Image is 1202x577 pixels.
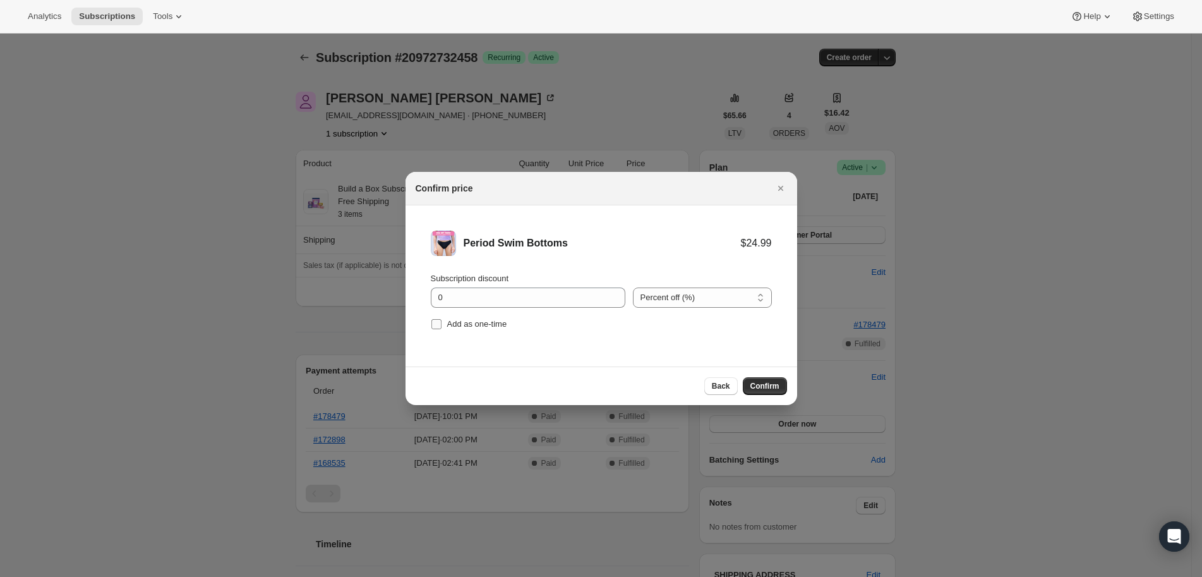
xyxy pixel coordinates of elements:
h2: Confirm price [416,182,473,195]
button: Tools [145,8,193,25]
span: Help [1083,11,1100,21]
span: Subscription discount [431,274,509,283]
button: Confirm [743,377,787,395]
span: Back [712,381,730,391]
button: Subscriptions [71,8,143,25]
img: Period Swim Bottoms [431,231,456,256]
button: Analytics [20,8,69,25]
span: Subscriptions [79,11,135,21]
button: Back [704,377,738,395]
span: Confirm [750,381,779,391]
button: Settings [1124,8,1182,25]
button: Help [1063,8,1121,25]
div: Period Swim Bottoms [464,237,741,250]
span: Add as one-time [447,319,507,329]
span: Analytics [28,11,61,21]
div: Open Intercom Messenger [1159,521,1189,552]
span: Settings [1144,11,1174,21]
button: Close [772,179,790,197]
div: $24.99 [741,237,772,250]
span: Tools [153,11,172,21]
